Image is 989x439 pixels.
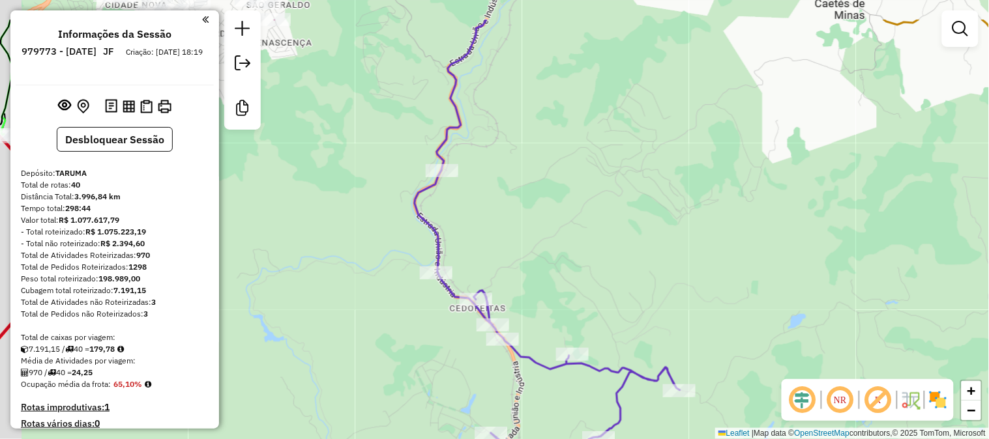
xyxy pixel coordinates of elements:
[787,384,818,416] span: Ocultar deslocamento
[21,203,209,214] div: Tempo total:
[229,16,256,45] a: Nova sessão e pesquisa
[21,238,209,249] div: - Total não roteirizado:
[59,215,119,225] strong: R$ 1.077.617,79
[143,309,148,319] strong: 3
[120,97,138,115] button: Visualizar relatório de Roteirização
[138,97,155,116] button: Visualizar Romaneio
[21,345,29,353] i: Cubagem total roteirizado
[947,16,973,42] a: Exibir filtros
[21,191,209,203] div: Distância Total:
[863,384,894,416] span: Exibir rótulo
[967,382,976,399] span: +
[21,308,209,320] div: Total de Pedidos não Roteirizados:
[21,261,209,273] div: Total de Pedidos Roteirizados:
[145,380,151,388] em: Média calculada utilizando a maior ocupação (%Peso ou %Cubagem) de cada rota da sessão. Rotas cro...
[58,28,171,40] h4: Informações da Sessão
[962,381,981,401] a: Zoom in
[100,238,145,248] strong: R$ 2.394,60
[752,429,754,438] span: |
[65,203,91,213] strong: 298:44
[21,226,209,238] div: - Total roteirizado:
[21,369,29,376] i: Total de Atividades
[113,285,146,295] strong: 7.191,15
[962,401,981,420] a: Zoom out
[85,227,146,236] strong: R$ 1.075.223,19
[21,379,111,389] span: Ocupação média da frota:
[229,50,256,79] a: Exportar sessão
[21,167,209,179] div: Depósito:
[900,389,921,410] img: Fluxo de ruas
[71,180,80,190] strong: 40
[74,191,121,201] strong: 3.996,84 km
[117,345,124,353] i: Meta Caixas/viagem: 1,00 Diferença: 178,78
[21,273,209,285] div: Peso total roteirizado:
[65,345,74,353] i: Total de rotas
[795,429,850,438] a: OpenStreetMap
[21,343,209,355] div: 7.191,15 / 40 =
[21,249,209,261] div: Total de Atividades Roteirizadas:
[98,274,140,283] strong: 198.989,00
[113,379,142,389] strong: 65,10%
[72,367,93,377] strong: 24,25
[718,429,750,438] a: Leaflet
[21,285,209,296] div: Cubagem total roteirizado:
[229,95,256,124] a: Criar modelo
[928,389,949,410] img: Exibir/Ocultar setores
[21,355,209,367] div: Média de Atividades por viagem:
[825,384,856,416] span: Ocultar NR
[104,401,110,413] strong: 1
[21,332,209,343] div: Total de caixas por viagem:
[202,12,209,27] a: Clique aqui para minimizar o painel
[155,97,174,116] button: Imprimir Rotas
[21,179,209,191] div: Total de rotas:
[102,96,120,117] button: Logs desbloquear sessão
[89,344,115,354] strong: 179,78
[95,418,100,429] strong: 0
[21,418,209,429] h4: Rotas vários dias:
[128,262,147,272] strong: 1298
[57,127,173,152] button: Desbloquear Sessão
[55,168,87,178] strong: TARUMA
[56,96,74,117] button: Exibir sessão original
[151,297,156,307] strong: 3
[22,46,96,57] h6: 979773 - [DATE]
[48,369,56,376] i: Total de rotas
[21,296,209,308] div: Total de Atividades não Roteirizadas:
[21,214,209,226] div: Valor total:
[121,46,208,58] div: Criação: [DATE] 18:19
[21,402,209,413] h4: Rotas improdutivas:
[715,428,989,439] div: Map data © contributors,© 2025 TomTom, Microsoft
[21,367,209,378] div: 970 / 40 =
[74,96,92,117] button: Centralizar mapa no depósito ou ponto de apoio
[103,46,114,57] h6: JF
[136,250,150,260] strong: 970
[967,402,976,418] span: −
